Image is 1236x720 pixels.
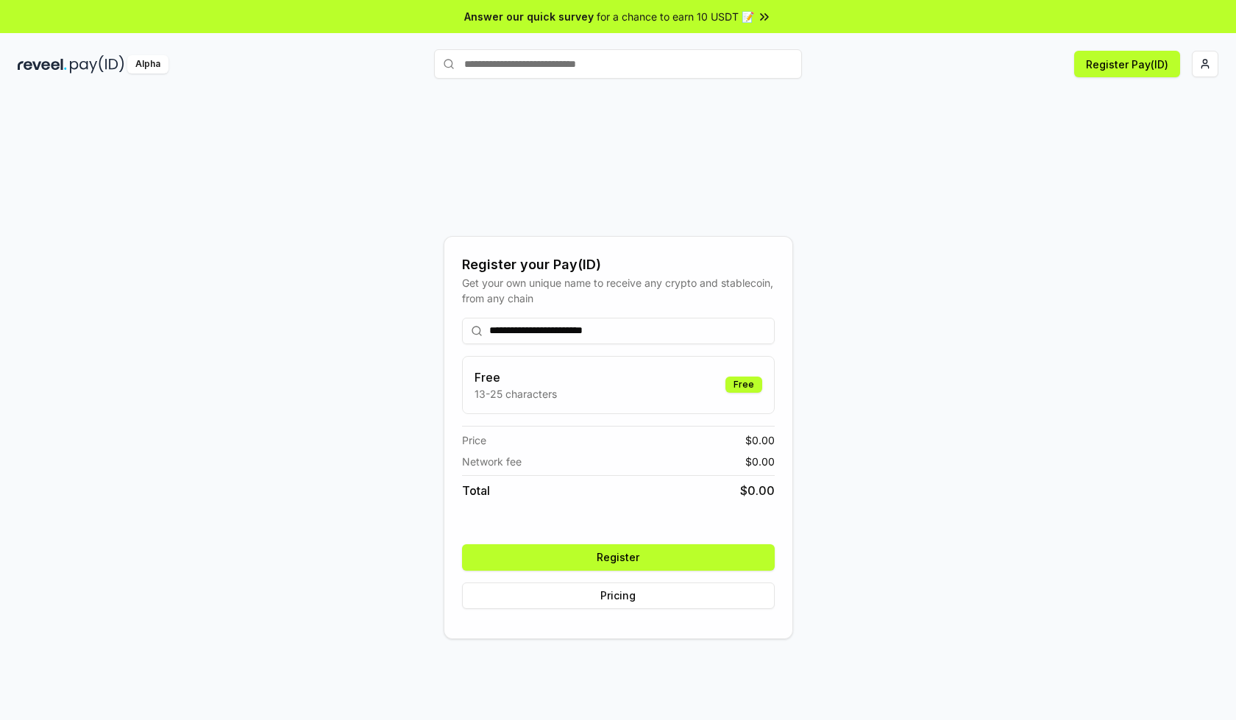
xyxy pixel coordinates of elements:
span: for a chance to earn 10 USDT 📝 [597,9,754,24]
div: Free [725,377,762,393]
div: Alpha [127,55,168,74]
div: Register your Pay(ID) [462,254,775,275]
span: $ 0.00 [740,482,775,499]
button: Pricing [462,582,775,609]
span: Price [462,432,486,448]
span: $ 0.00 [745,454,775,469]
span: Answer our quick survey [464,9,594,24]
h3: Free [475,368,557,386]
span: Network fee [462,454,522,469]
span: Total [462,482,490,499]
img: pay_id [70,55,124,74]
img: reveel_dark [18,55,67,74]
button: Register Pay(ID) [1074,51,1180,77]
p: 13-25 characters [475,386,557,402]
button: Register [462,544,775,571]
div: Get your own unique name to receive any crypto and stablecoin, from any chain [462,275,775,306]
span: $ 0.00 [745,432,775,448]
